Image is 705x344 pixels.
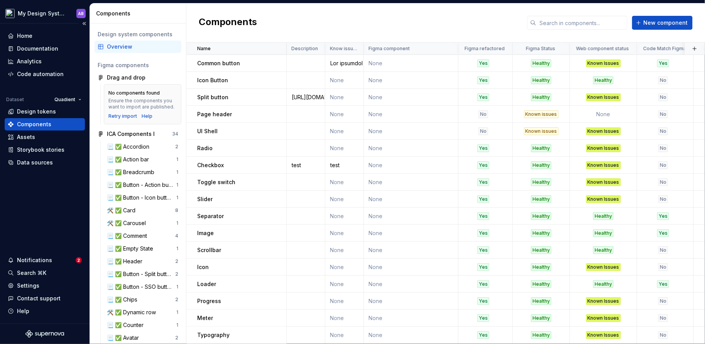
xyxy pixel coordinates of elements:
div: Healthy [593,76,614,84]
div: 1 [176,195,178,201]
span: 2 [76,257,82,263]
div: Yes [477,246,489,254]
p: Slider [197,195,213,203]
p: Radio [197,144,213,152]
span: New component [643,19,688,27]
a: Analytics [5,55,85,68]
div: 📃 ✅ Counter [107,321,147,329]
a: Help [142,113,153,119]
div: 🛠️ ✅ Card [107,207,139,214]
div: Healthy [531,314,551,322]
svg: Supernova Logo [25,330,64,338]
p: Figma Status [526,46,555,52]
div: Yes [477,297,489,305]
div: Healthy [531,280,551,288]
div: No [658,297,668,305]
div: 2 [175,144,178,150]
a: Storybook stories [5,144,85,156]
div: 📃 ✅ Button - SSO buttons [107,283,176,291]
a: 🛠️ ✅ Card8 [104,204,181,217]
div: Healthy [531,246,551,254]
a: 📃 ✅ Breadcrumb1 [104,166,181,178]
button: Search ⌘K [5,267,85,279]
a: Components [5,118,85,130]
div: Lor ipsumdol sita cons adip elit (sed doe temp incidid ut labore et) do ma aliqua e adminimveni q... [326,59,363,67]
p: Description [291,46,318,52]
a: Assets [5,131,85,143]
a: Drag and drop [95,71,181,84]
div: Healthy [531,59,551,67]
div: Yes [657,59,669,67]
div: Known Issues [586,178,621,186]
div: Yes [477,314,489,322]
p: Know issues [330,46,357,52]
div: Data sources [17,159,53,166]
p: Progress [197,297,221,305]
td: None [364,259,458,276]
button: Collapse sidebar [79,18,90,29]
p: Name [197,46,211,52]
div: No [658,93,668,101]
div: Yes [657,229,669,237]
div: Healthy [593,212,614,220]
div: No [658,144,668,152]
div: 📃 ✅ Button - Action buttons [107,181,176,189]
td: None [325,191,364,208]
div: Known issues [524,110,559,118]
div: Yes [657,280,669,288]
td: None [364,310,458,327]
div: No [658,178,668,186]
div: Help [17,307,29,315]
div: Yes [477,229,489,237]
div: AB [78,10,84,17]
input: Search in components... [536,16,627,30]
td: None [325,293,364,310]
div: No [658,263,668,271]
div: Known issues [524,127,559,135]
div: Storybook stories [17,146,64,154]
td: None [364,157,458,174]
td: None [364,55,458,72]
button: Contact support [5,292,85,305]
div: 📃 ✅ Empty State [107,245,156,252]
div: No [478,110,488,118]
div: Notifications [17,256,52,264]
td: None [364,225,458,242]
div: 📃 ✅ Button - Icon buttons [107,194,176,202]
div: Dataset [6,97,24,103]
td: None [364,89,458,106]
div: No [658,331,668,339]
div: Analytics [17,58,42,65]
p: UI Shell [197,127,218,135]
a: 📃 ✅ Header2 [104,255,181,268]
p: Code Match Figma [643,46,686,52]
div: Healthy [531,93,551,101]
td: None [364,174,458,191]
td: None [325,72,364,89]
a: Settings [5,280,85,292]
div: Healthy [531,178,551,186]
div: No [478,127,488,135]
div: Known Issues [586,314,621,322]
div: Yes [477,76,489,84]
div: Yes [657,212,669,220]
div: Yes [477,195,489,203]
div: Known Issues [586,93,621,101]
div: Drag and drop [107,74,145,81]
div: Yes [477,93,489,101]
div: Healthy [593,280,614,288]
p: Web component status [576,46,629,52]
td: None [325,242,364,259]
div: No [658,195,668,203]
div: 📃 ✅ Chips [107,296,140,303]
div: 1 [176,156,178,163]
p: Split button [197,93,228,101]
div: 1 [176,284,178,290]
div: Ensure the components you want to import are published. [109,98,176,110]
div: 8 [175,207,178,214]
div: 34 [172,131,178,137]
div: Healthy [531,76,551,84]
td: None [364,106,458,123]
div: Yes [477,59,489,67]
